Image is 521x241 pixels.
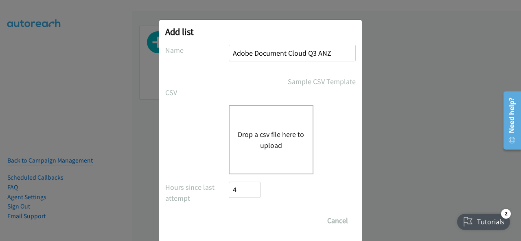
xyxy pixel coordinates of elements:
iframe: Resource Center [498,88,521,153]
label: CSV [165,87,229,98]
label: Name [165,45,229,56]
a: Sample CSV Template [288,76,356,87]
button: Cancel [320,213,356,229]
button: Drop a csv file here to upload [238,129,304,151]
label: Hours since last attempt [165,182,229,204]
iframe: Checklist [452,206,515,235]
h2: Add list [165,26,356,37]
